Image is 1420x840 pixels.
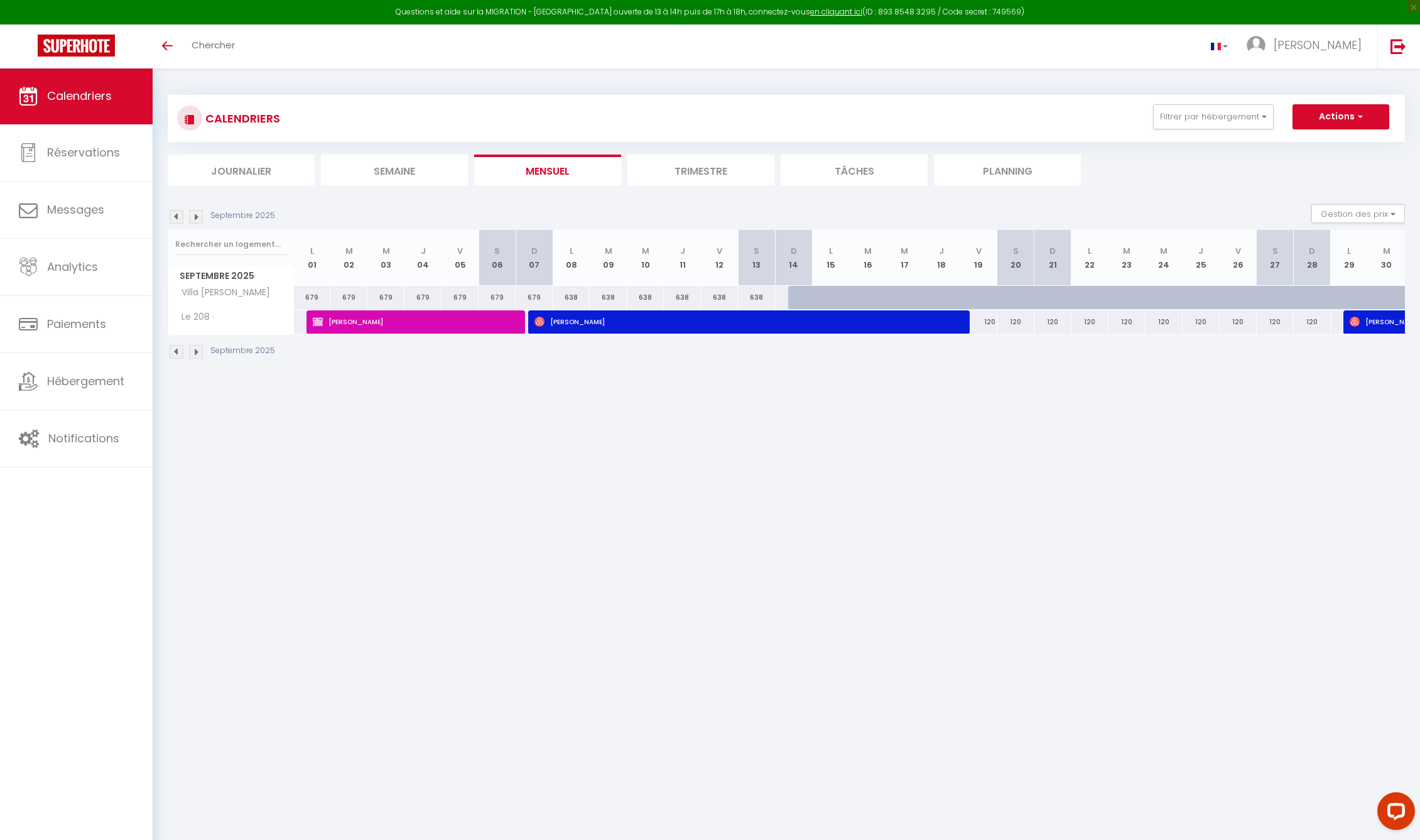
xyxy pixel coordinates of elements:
[664,286,701,309] div: 638
[1071,230,1108,286] th: 22
[1108,310,1146,334] div: 120
[775,230,812,286] th: 14
[168,267,293,285] span: Septembre 2025
[738,286,775,309] div: 638
[47,373,124,389] span: Hébergement
[627,230,664,286] th: 10
[47,202,104,217] span: Messages
[1272,245,1278,257] abbr: S
[1368,230,1405,286] th: 30
[590,286,627,309] div: 638
[1294,310,1331,334] div: 120
[1257,310,1294,334] div: 120
[202,104,280,133] h3: CALENDRIERS
[170,286,273,300] span: Villa [PERSON_NAME]
[923,230,960,286] th: 18
[1220,310,1257,334] div: 120
[864,245,872,257] abbr: M
[1220,230,1257,286] th: 26
[474,155,621,185] li: Mensuel
[1183,310,1220,334] div: 120
[781,155,928,185] li: Tâches
[1347,245,1351,257] abbr: L
[210,345,275,357] p: Septembre 2025
[47,316,106,332] span: Paiements
[313,310,511,334] span: [PERSON_NAME]
[382,245,390,257] abbr: M
[192,38,235,52] span: Chercher
[1390,38,1406,54] img: logout
[404,286,442,309] div: 679
[1013,245,1019,257] abbr: S
[627,155,774,185] li: Trimestre
[1160,245,1168,257] abbr: M
[48,430,119,446] span: Notifications
[1153,104,1274,129] button: Filtrer par hébergement
[701,230,738,286] th: 12
[310,245,314,257] abbr: L
[442,286,479,309] div: 679
[47,259,98,275] span: Analytics
[976,245,982,257] abbr: V
[531,245,538,257] abbr: D
[810,6,862,17] a: en cliquant ici
[1146,310,1183,334] div: 120
[701,286,738,309] div: 638
[997,230,1034,286] th: 20
[1237,25,1377,68] a: ... [PERSON_NAME]
[590,230,627,286] th: 09
[1034,230,1071,286] th: 21
[1367,787,1420,840] iframe: LiveChat chat widget
[442,230,479,286] th: 05
[1293,104,1389,129] button: Actions
[738,230,775,286] th: 13
[960,310,997,334] div: 120
[47,145,120,160] span: Réservations
[1274,37,1362,53] span: [PERSON_NAME]
[47,88,112,104] span: Calendriers
[367,230,404,286] th: 03
[1235,245,1241,257] abbr: V
[494,245,500,257] abbr: S
[849,230,886,286] th: 16
[934,155,1081,185] li: Planning
[605,245,612,257] abbr: M
[553,286,590,309] div: 638
[404,230,442,286] th: 04
[960,230,997,286] th: 19
[886,230,923,286] th: 17
[812,230,849,286] th: 15
[345,245,353,257] abbr: M
[330,230,367,286] th: 02
[168,155,315,185] li: Journalier
[1049,245,1056,257] abbr: D
[170,310,217,324] span: Le 208 ·
[642,245,649,257] abbr: M
[1257,230,1294,286] th: 27
[330,286,367,309] div: 679
[1311,204,1405,223] button: Gestion des prix
[1294,230,1331,286] th: 28
[1123,245,1130,257] abbr: M
[534,310,955,334] span: [PERSON_NAME]
[516,286,553,309] div: 679
[38,35,115,57] img: Super Booking
[421,245,426,257] abbr: J
[182,25,244,68] a: Chercher
[1183,230,1220,286] th: 25
[294,230,331,286] th: 01
[1071,310,1108,334] div: 120
[457,245,463,257] abbr: V
[367,286,404,309] div: 679
[294,286,331,309] div: 679
[1146,230,1183,286] th: 24
[553,230,590,286] th: 08
[680,245,685,257] abbr: J
[1309,245,1315,257] abbr: D
[1198,245,1203,257] abbr: J
[754,245,759,257] abbr: S
[479,230,516,286] th: 06
[1108,230,1146,286] th: 23
[997,310,1034,334] div: 120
